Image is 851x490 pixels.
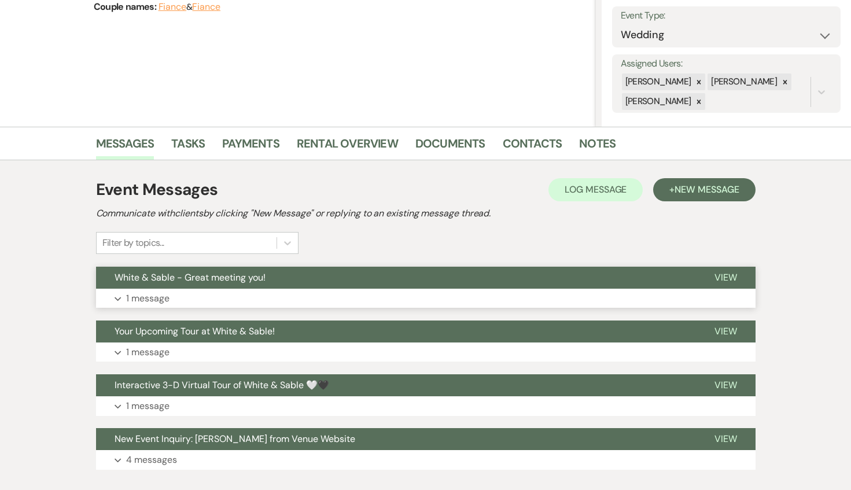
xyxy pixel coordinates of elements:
[115,433,355,445] span: New Event Inquiry: [PERSON_NAME] from Venue Website
[96,207,756,220] h2: Communicate with clients by clicking "New Message" or replying to an existing message thread.
[415,134,485,160] a: Documents
[126,291,170,306] p: 1 message
[94,1,159,13] span: Couple names:
[622,93,693,110] div: [PERSON_NAME]
[222,134,279,160] a: Payments
[102,236,164,250] div: Filter by topics...
[297,134,398,160] a: Rental Overview
[115,271,266,283] span: White & Sable - Great meeting you!
[503,134,562,160] a: Contacts
[96,450,756,470] button: 4 messages
[565,183,627,196] span: Log Message
[708,73,779,90] div: [PERSON_NAME]
[192,2,220,12] button: Fiance
[171,134,205,160] a: Tasks
[675,183,739,196] span: New Message
[696,267,756,289] button: View
[696,320,756,342] button: View
[96,178,218,202] h1: Event Messages
[622,73,693,90] div: [PERSON_NAME]
[126,452,177,467] p: 4 messages
[714,325,737,337] span: View
[96,396,756,416] button: 1 message
[96,428,696,450] button: New Event Inquiry: [PERSON_NAME] from Venue Website
[96,320,696,342] button: Your Upcoming Tour at White & Sable!
[548,178,643,201] button: Log Message
[696,428,756,450] button: View
[96,374,696,396] button: Interactive 3-D Virtual Tour of White & Sable 🤍🖤
[159,1,220,13] span: &
[714,433,737,445] span: View
[96,267,696,289] button: White & Sable - Great meeting you!
[96,134,154,160] a: Messages
[579,134,616,160] a: Notes
[653,178,755,201] button: +New Message
[714,271,737,283] span: View
[696,374,756,396] button: View
[126,399,170,414] p: 1 message
[115,325,275,337] span: Your Upcoming Tour at White & Sable!
[96,289,756,308] button: 1 message
[621,56,832,72] label: Assigned Users:
[126,345,170,360] p: 1 message
[159,2,187,12] button: Fiance
[96,342,756,362] button: 1 message
[621,8,832,24] label: Event Type:
[714,379,737,391] span: View
[115,379,329,391] span: Interactive 3-D Virtual Tour of White & Sable 🤍🖤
